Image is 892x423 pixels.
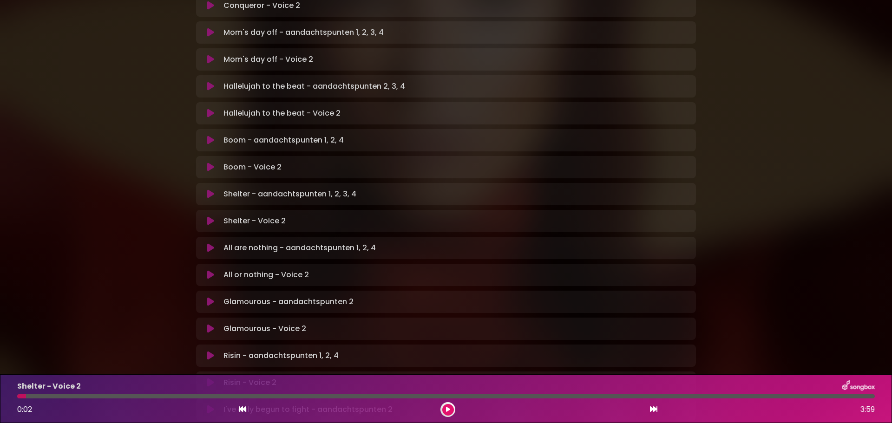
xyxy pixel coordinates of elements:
img: songbox-logo-white.png [842,380,875,392]
span: 3:59 [860,404,875,415]
p: Mom's day off - aandachtspunten 1, 2, 3, 4 [223,27,384,38]
p: All are nothing - aandachtspunten 1, 2, 4 [223,242,376,254]
p: Glamourous - Voice 2 [223,323,306,334]
p: Hallelujah to the beat - Voice 2 [223,108,341,119]
p: Mom's day off - Voice 2 [223,54,313,65]
span: 0:02 [17,404,32,415]
p: Shelter - aandachtspunten 1, 2, 3, 4 [223,189,356,200]
p: Hallelujah to the beat - aandachtspunten 2, 3, 4 [223,81,405,92]
p: Boom - aandachtspunten 1, 2, 4 [223,135,344,146]
p: Risin - aandachtspunten 1, 2, 4 [223,350,339,361]
p: Glamourous - aandachtspunten 2 [223,296,354,307]
p: Boom - Voice 2 [223,162,282,173]
p: Shelter - Voice 2 [223,215,286,227]
p: All or nothing - Voice 2 [223,269,309,280]
p: Shelter - Voice 2 [17,381,81,392]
